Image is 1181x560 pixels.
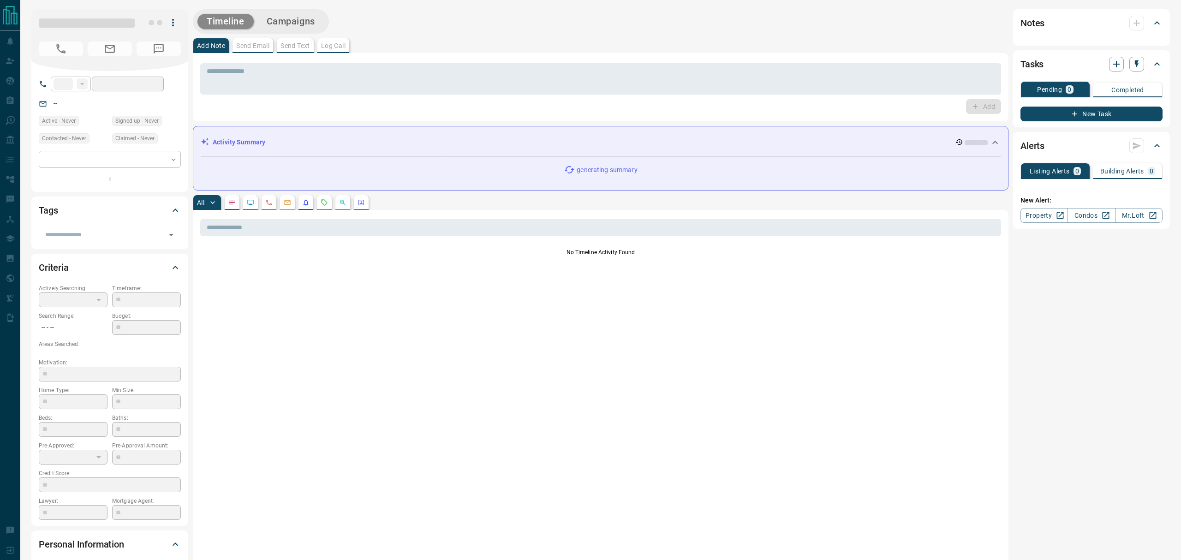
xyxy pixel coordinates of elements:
span: No Email [88,42,132,56]
p: Timeframe: [112,284,181,292]
p: 0 [1150,168,1153,174]
svg: Calls [265,199,273,206]
button: New Task [1020,107,1163,121]
h2: Notes [1020,16,1044,30]
p: Pre-Approval Amount: [112,441,181,450]
div: Tags [39,199,181,221]
p: Listing Alerts [1030,168,1070,174]
p: 0 [1075,168,1079,174]
span: Active - Never [42,116,76,125]
svg: Emails [284,199,291,206]
p: Pre-Approved: [39,441,107,450]
span: Signed up - Never [115,116,159,125]
h2: Criteria [39,260,69,275]
button: Timeline [197,14,254,29]
a: Mr.Loft [1115,208,1163,223]
p: Beds: [39,414,107,422]
span: Contacted - Never [42,134,86,143]
div: Activity Summary [201,134,1001,151]
svg: Listing Alerts [302,199,310,206]
p: -- - -- [39,320,107,335]
h2: Tasks [1020,57,1044,71]
p: Min Size: [112,386,181,394]
svg: Opportunities [339,199,346,206]
p: Pending [1037,86,1062,93]
svg: Requests [321,199,328,206]
h2: Tags [39,203,58,218]
p: Motivation: [39,358,181,367]
div: Personal Information [39,533,181,555]
div: Criteria [39,256,181,279]
span: No Number [39,42,83,56]
p: 0 [1068,86,1071,93]
p: Areas Searched: [39,340,181,348]
div: Notes [1020,12,1163,34]
a: -- [54,100,57,107]
svg: Agent Actions [358,199,365,206]
p: Credit Score: [39,469,181,477]
p: New Alert: [1020,196,1163,205]
h2: Alerts [1020,138,1044,153]
p: Building Alerts [1100,168,1144,174]
p: Completed [1111,87,1144,93]
p: generating summary [577,165,637,175]
p: All [197,199,204,206]
h2: Personal Information [39,537,124,552]
svg: Notes [228,199,236,206]
span: Claimed - Never [115,134,155,143]
button: Open [165,228,178,241]
p: Budget: [112,312,181,320]
p: Add Note [197,42,225,49]
div: Alerts [1020,135,1163,157]
p: Baths: [112,414,181,422]
a: Condos [1068,208,1115,223]
p: Mortgage Agent: [112,497,181,505]
p: Lawyer: [39,497,107,505]
p: Activity Summary [213,137,265,147]
p: Home Type: [39,386,107,394]
p: No Timeline Activity Found [200,248,1001,256]
span: No Number [137,42,181,56]
div: Tasks [1020,53,1163,75]
a: Property [1020,208,1068,223]
button: Campaigns [257,14,324,29]
p: Search Range: [39,312,107,320]
svg: Lead Browsing Activity [247,199,254,206]
p: Actively Searching: [39,284,107,292]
